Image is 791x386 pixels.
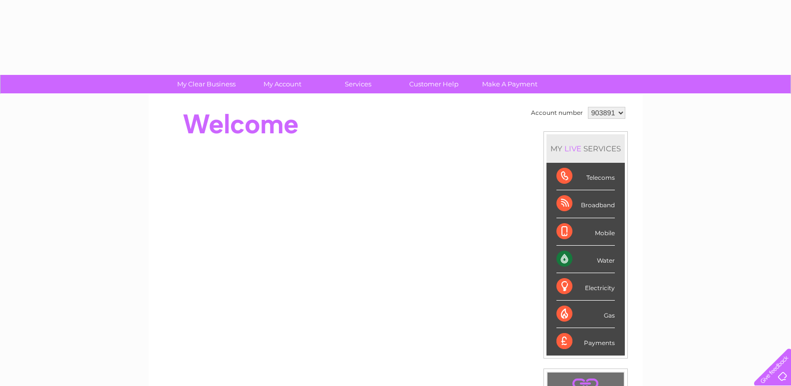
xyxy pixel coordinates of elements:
[556,190,615,218] div: Broadband
[241,75,323,93] a: My Account
[393,75,475,93] a: Customer Help
[546,134,625,163] div: MY SERVICES
[556,273,615,301] div: Electricity
[165,75,248,93] a: My Clear Business
[556,328,615,355] div: Payments
[562,144,583,153] div: LIVE
[528,104,585,121] td: Account number
[469,75,551,93] a: Make A Payment
[556,163,615,190] div: Telecoms
[556,301,615,328] div: Gas
[317,75,399,93] a: Services
[556,218,615,246] div: Mobile
[556,246,615,273] div: Water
